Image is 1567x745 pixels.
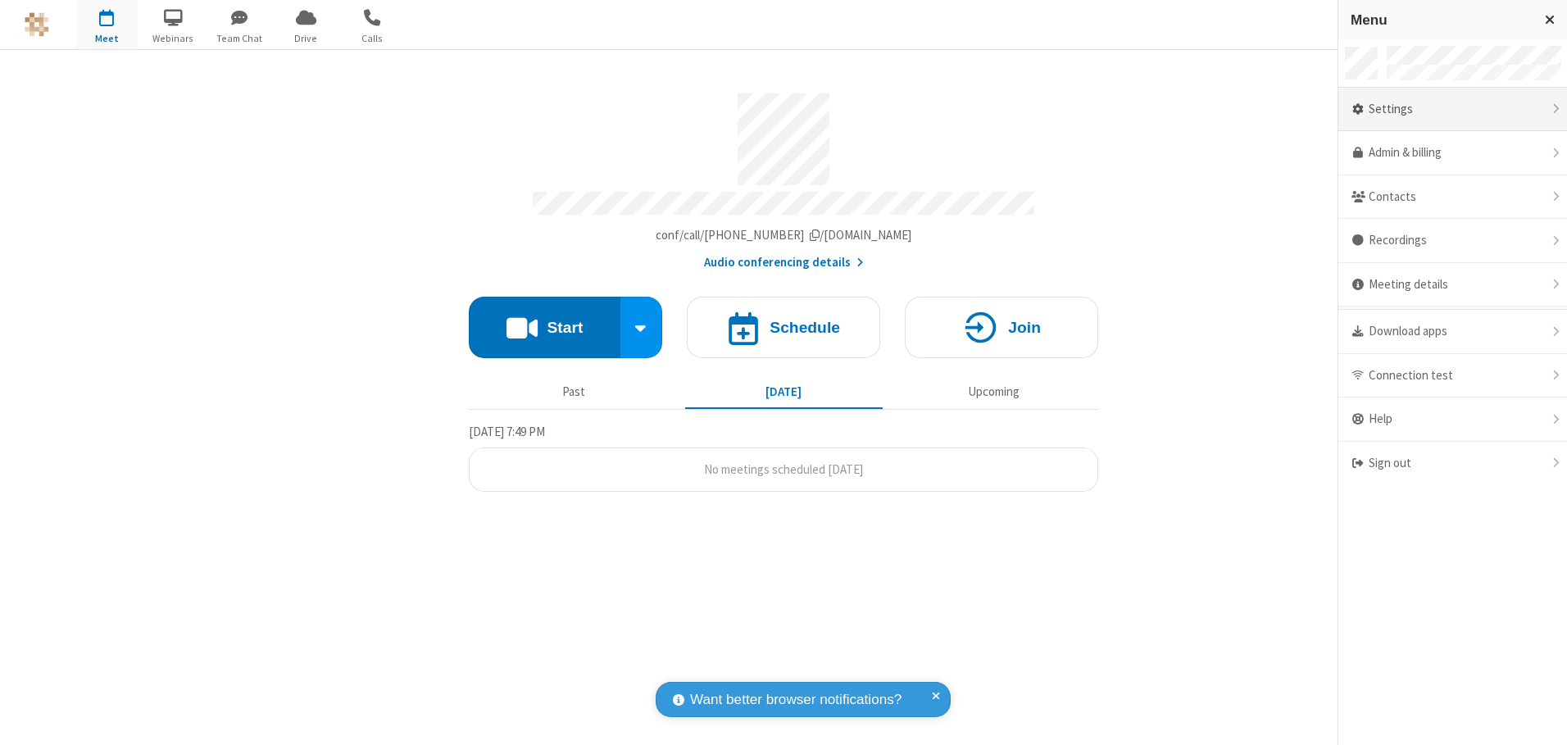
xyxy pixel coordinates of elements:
[1338,354,1567,398] div: Connection test
[895,376,1092,407] button: Upcoming
[770,320,840,335] h4: Schedule
[469,424,545,439] span: [DATE] 7:49 PM
[1338,175,1567,220] div: Contacts
[1338,442,1567,485] div: Sign out
[685,376,883,407] button: [DATE]
[687,297,880,358] button: Schedule
[1338,88,1567,132] div: Settings
[690,689,902,711] span: Want better browser notifications?
[469,81,1098,272] section: Account details
[620,297,663,358] div: Start conference options
[1338,310,1567,354] div: Download apps
[1338,131,1567,175] a: Admin & billing
[475,376,673,407] button: Past
[76,31,138,46] span: Meet
[547,320,583,335] h4: Start
[25,12,49,37] img: QA Selenium DO NOT DELETE OR CHANGE
[275,31,337,46] span: Drive
[342,31,403,46] span: Calls
[1338,397,1567,442] div: Help
[905,297,1098,358] button: Join
[1351,12,1530,28] h3: Menu
[209,31,270,46] span: Team Chat
[143,31,204,46] span: Webinars
[704,253,864,272] button: Audio conferencing details
[469,297,620,358] button: Start
[1338,219,1567,263] div: Recordings
[469,422,1098,493] section: Today's Meetings
[656,227,912,243] span: Copy my meeting room link
[656,226,912,245] button: Copy my meeting room linkCopy my meeting room link
[704,461,863,477] span: No meetings scheduled [DATE]
[1338,263,1567,307] div: Meeting details
[1008,320,1041,335] h4: Join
